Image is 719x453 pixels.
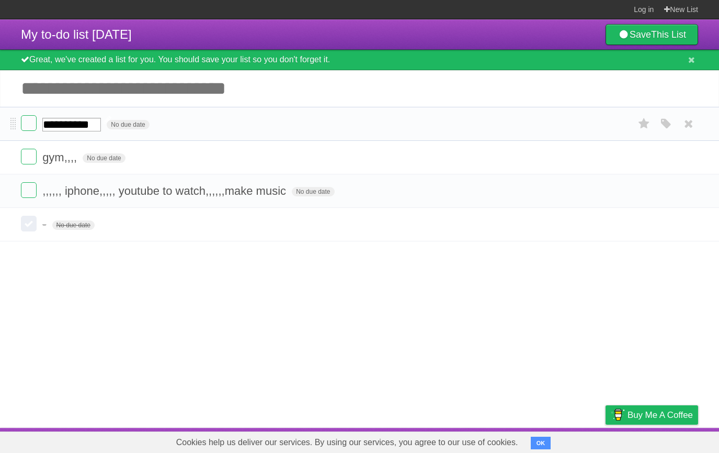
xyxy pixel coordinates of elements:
[83,153,125,163] span: No due date
[466,430,488,450] a: About
[21,115,37,131] label: Done
[556,430,579,450] a: Terms
[531,437,551,449] button: OK
[606,24,698,45] a: SaveThis List
[606,405,698,425] a: Buy me a coffee
[21,216,37,231] label: Done
[166,432,529,453] span: Cookies help us deliver our services. By using our services, you agree to our use of cookies.
[292,187,334,196] span: No due date
[52,220,95,230] span: No due date
[42,184,289,197] span: ,,,,,, iphone,,,,, youtube to watch,,,,,,make music
[632,430,698,450] a: Suggest a feature
[21,149,37,164] label: Done
[611,406,625,424] img: Buy me a coffee
[501,430,543,450] a: Developers
[107,120,149,129] span: No due date
[627,406,693,424] span: Buy me a coffee
[21,182,37,198] label: Done
[21,27,132,41] span: My to-do list [DATE]
[42,151,79,164] span: gym,,,,
[592,430,619,450] a: Privacy
[42,218,49,231] span: -
[634,115,654,132] label: Star task
[651,29,686,40] b: This List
